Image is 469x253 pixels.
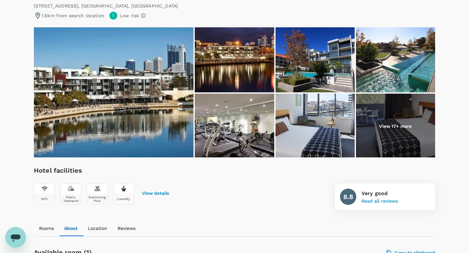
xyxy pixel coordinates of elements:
button: Read all reviews [362,199,398,204]
img: Outdoor Pool [356,27,435,92]
div: [STREET_ADDRESS] , [GEOGRAPHIC_DATA] , [GEOGRAPHIC_DATA] [34,3,178,9]
p: Reviews [118,225,135,232]
p: About [64,225,78,232]
p: Location [88,225,107,232]
div: Public Transport [62,195,80,203]
p: Low risk [120,12,139,19]
img: Standard Studio [276,94,355,159]
h6: Hotel facilities [34,165,169,176]
p: 1.6km from search location [42,12,104,19]
img: Exterior With River Views [34,27,193,157]
img: Exercise Gym [195,94,274,159]
img: Classic Studio [356,94,435,159]
img: Exterior Pool Area [276,27,355,92]
div: Wifi [41,197,48,201]
h6: 8.8 [343,192,353,202]
div: Swimming Pool [88,195,106,203]
p: Rooms [39,225,54,232]
button: View details [142,191,169,196]
div: Laundry [117,197,130,201]
img: Exterior Night View [195,27,274,92]
p: View 17+ more [379,123,412,129]
span: 1 [112,13,114,19]
iframe: Button to launch messaging window [5,227,26,248]
p: Very good [362,190,398,197]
